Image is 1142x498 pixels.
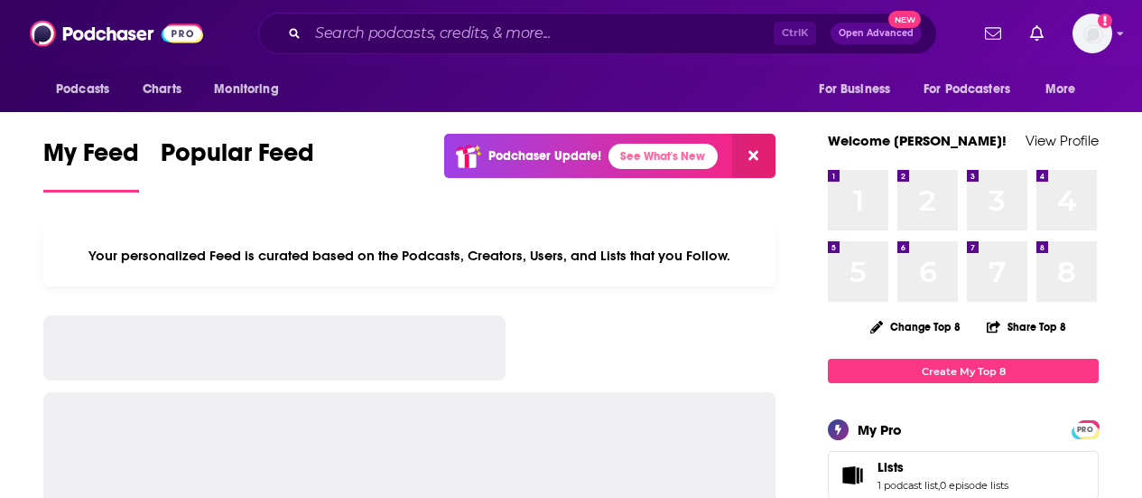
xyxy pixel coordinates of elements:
span: Ctrl K [774,22,816,45]
span: Lists [877,459,904,475]
a: View Profile [1026,132,1099,149]
span: More [1045,77,1076,102]
span: For Business [819,77,890,102]
span: New [888,11,921,28]
span: Logged in as mdekoning [1072,14,1112,53]
a: Lists [834,463,870,488]
a: Charts [131,72,192,107]
button: Change Top 8 [859,315,971,338]
span: Popular Feed [161,137,314,179]
span: Charts [143,77,181,102]
a: 0 episode lists [940,479,1008,492]
img: Podchaser - Follow, Share and Rate Podcasts [30,16,203,51]
span: Monitoring [214,77,278,102]
a: 1 podcast list [877,479,938,492]
a: Create My Top 8 [828,359,1099,383]
button: open menu [1033,72,1099,107]
span: My Feed [43,137,139,179]
button: open menu [912,72,1036,107]
span: , [938,479,940,492]
a: Popular Feed [161,137,314,193]
a: Show notifications dropdown [978,18,1008,49]
span: Podcasts [56,77,109,102]
button: open menu [806,72,913,107]
button: Share Top 8 [986,309,1067,344]
a: See What's New [608,144,718,169]
span: PRO [1074,423,1096,437]
button: open menu [43,72,133,107]
button: Open AdvancedNew [831,23,922,44]
svg: Add a profile image [1098,14,1112,28]
div: Your personalized Feed is curated based on the Podcasts, Creators, Users, and Lists that you Follow. [43,225,775,287]
a: Welcome [PERSON_NAME]! [828,132,1007,149]
a: PRO [1074,422,1096,436]
p: Podchaser Update! [488,148,601,164]
div: Search podcasts, credits, & more... [258,13,937,54]
div: My Pro [858,421,902,438]
a: Lists [877,459,1008,475]
button: open menu [201,72,302,107]
span: For Podcasters [924,77,1010,102]
input: Search podcasts, credits, & more... [308,19,774,48]
img: User Profile [1072,14,1112,53]
a: My Feed [43,137,139,193]
span: Open Advanced [839,29,914,38]
button: Show profile menu [1072,14,1112,53]
a: Show notifications dropdown [1023,18,1051,49]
